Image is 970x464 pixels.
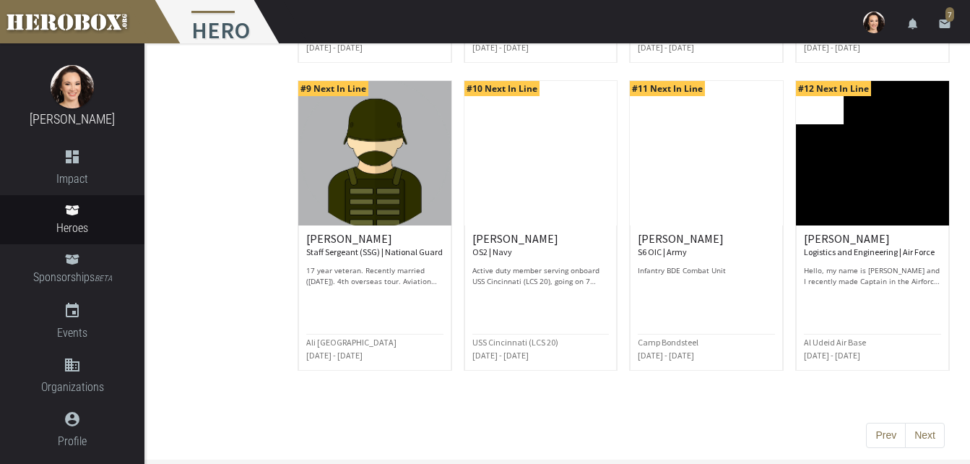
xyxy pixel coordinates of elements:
span: #12 Next In Line [796,81,871,96]
small: [DATE] - [DATE] [638,350,694,361]
img: image [51,65,94,108]
span: #10 Next In Line [464,81,540,96]
h6: [PERSON_NAME] [306,233,443,258]
small: USS Cincinnati (LCS 20) [472,337,558,348]
small: Camp Bondsteel [638,337,698,348]
i: email [938,17,951,30]
a: #12 Next In Line [PERSON_NAME] Logistics and Engineering | Air Force Hello, my name is [PERSON_NA... [795,80,950,371]
a: #10 Next In Line [PERSON_NAME] OS2 | Navy Active duty member serving onboard USS Cincinnati (LCS ... [464,80,618,371]
span: #9 Next In Line [298,81,368,96]
p: Hello, my name is [PERSON_NAME] and I recently made Captain in the Airforce. This is my first dep... [804,265,941,287]
small: [DATE] - [DATE] [306,42,363,53]
img: user-image [863,12,885,33]
small: OS2 | Navy [472,246,512,257]
small: [DATE] - [DATE] [804,350,860,361]
small: [DATE] - [DATE] [638,42,694,53]
small: Logistics and Engineering | Air Force [804,246,935,257]
i: notifications [906,17,919,30]
p: Active duty member serving onboard USS Cincinnati (LCS 20), going on 7 years of active service, d... [472,265,610,287]
span: #11 Next In Line [630,81,705,96]
small: BETA [95,274,112,283]
h6: [PERSON_NAME] [804,233,941,258]
button: Prev [866,423,906,449]
a: [PERSON_NAME] [30,111,115,126]
small: [DATE] - [DATE] [472,350,529,361]
small: [DATE] - [DATE] [804,42,860,53]
small: Ali [GEOGRAPHIC_DATA] [306,337,397,348]
small: S6 OIC | Army [638,246,687,257]
small: [DATE] - [DATE] [472,42,529,53]
h6: [PERSON_NAME] [638,233,775,258]
p: 17 year veteran. Recently married ([DATE]). 4th overseas tour. Aviation Operations is my job. [306,265,443,287]
a: #9 Next In Line [PERSON_NAME] Staff Sergeant (SSG) | National Guard 17 year veteran. Recently mar... [298,80,452,371]
span: 7 [945,7,954,22]
small: Al Udeid Air Base [804,337,866,348]
h6: [PERSON_NAME] [472,233,610,258]
small: Staff Sergeant (SSG) | National Guard [306,246,443,257]
small: [DATE] - [DATE] [306,350,363,361]
a: #11 Next In Line [PERSON_NAME] S6 OIC | Army Infantry BDE Combat Unit Camp Bondsteel [DATE] - [DATE] [629,80,784,371]
p: Infantry BDE Combat Unit [638,265,775,287]
button: Next [905,423,945,449]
